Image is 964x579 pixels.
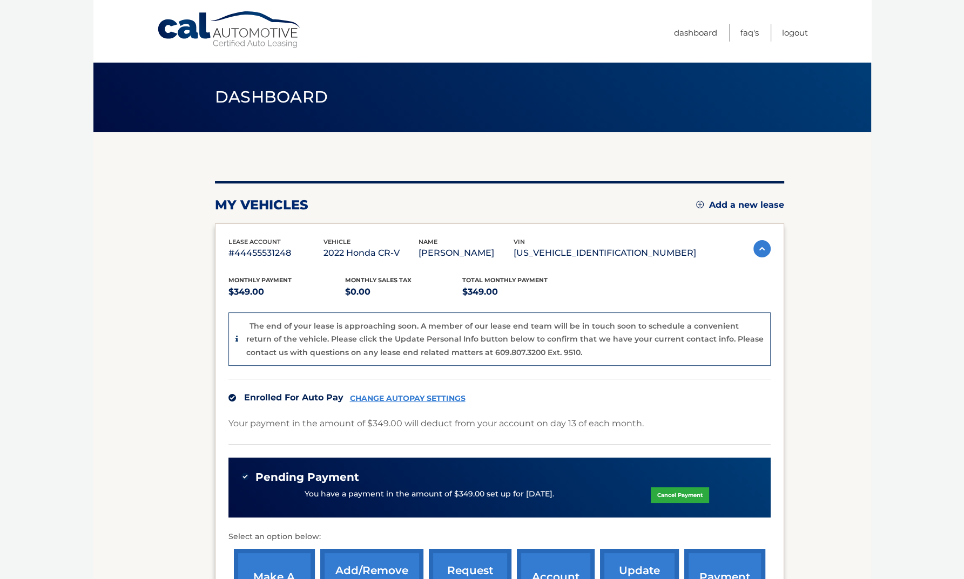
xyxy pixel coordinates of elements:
span: Dashboard [215,87,328,107]
img: add.svg [696,201,704,208]
span: Pending Payment [255,471,359,484]
p: Your payment in the amount of $349.00 will deduct from your account on day 13 of each month. [228,416,644,431]
span: Monthly Payment [228,276,292,284]
a: Cal Automotive [157,11,302,49]
span: Monthly sales Tax [345,276,412,284]
span: name [419,238,437,246]
span: vin [514,238,525,246]
p: Select an option below: [228,530,771,543]
a: CHANGE AUTOPAY SETTINGS [350,394,466,403]
a: FAQ's [740,24,759,42]
p: $0.00 [345,284,462,299]
p: You have a payment in the amount of $349.00 set up for [DATE]. [305,488,554,500]
p: 2022 Honda CR-V [323,246,419,261]
a: Logout [782,24,808,42]
a: Add a new lease [696,200,784,210]
p: #44455531248 [228,246,323,261]
img: accordion-active.svg [753,240,771,257]
p: [US_VEHICLE_IDENTIFICATION_NUMBER] [514,246,696,261]
p: $349.00 [462,284,579,299]
span: vehicle [323,238,350,246]
span: lease account [228,238,281,246]
p: The end of your lease is approaching soon. A member of our lease end team will be in touch soon t... [246,321,764,357]
p: $349.00 [228,284,346,299]
img: check-green.svg [241,473,249,480]
a: Dashboard [674,24,717,42]
a: Cancel Payment [651,487,709,503]
h2: my vehicles [215,197,308,213]
img: check.svg [228,394,236,401]
span: Total Monthly Payment [462,276,548,284]
p: [PERSON_NAME] [419,246,514,261]
span: Enrolled For Auto Pay [244,392,343,403]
